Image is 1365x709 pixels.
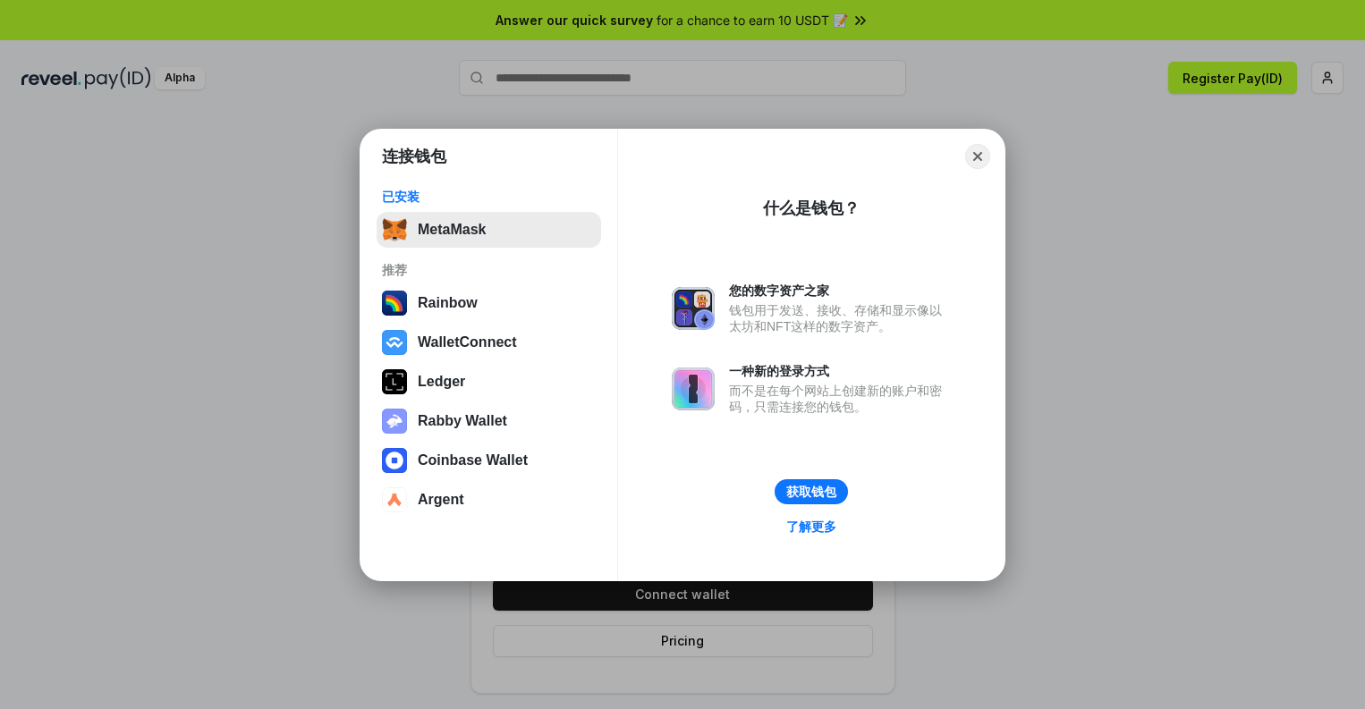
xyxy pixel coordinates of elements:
button: Rainbow [377,285,601,321]
button: MetaMask [377,212,601,248]
img: svg+xml,%3Csvg%20width%3D%2228%22%20height%3D%2228%22%20viewBox%3D%220%200%2028%2028%22%20fill%3D... [382,330,407,355]
div: 了解更多 [786,519,836,535]
div: 一种新的登录方式 [729,363,951,379]
div: 钱包用于发送、接收、存储和显示像以太坊和NFT这样的数字资产。 [729,302,951,334]
button: 获取钱包 [775,479,848,504]
button: Close [965,144,990,169]
a: 了解更多 [776,515,847,538]
img: svg+xml,%3Csvg%20fill%3D%22none%22%20height%3D%2233%22%20viewBox%3D%220%200%2035%2033%22%20width%... [382,217,407,242]
div: 而不是在每个网站上创建新的账户和密码，只需连接您的钱包。 [729,383,951,415]
div: Coinbase Wallet [418,452,528,468]
div: WalletConnect [418,334,517,350]
button: Coinbase Wallet [377,443,601,478]
img: svg+xml,%3Csvg%20xmlns%3D%22http%3A%2F%2Fwww.w3.org%2F2000%2Fsvg%22%20fill%3D%22none%22%20viewBox... [382,409,407,434]
div: 什么是钱包？ [763,198,860,219]
img: svg+xml,%3Csvg%20xmlns%3D%22http%3A%2F%2Fwww.w3.org%2F2000%2Fsvg%22%20fill%3D%22none%22%20viewBox... [672,287,715,330]
div: 获取钱包 [786,484,836,500]
div: Ledger [418,374,465,390]
div: Argent [418,492,464,508]
button: Rabby Wallet [377,403,601,439]
button: WalletConnect [377,325,601,360]
div: Rainbow [418,295,478,311]
div: Rabby Wallet [418,413,507,429]
div: 您的数字资产之家 [729,283,951,299]
img: svg+xml,%3Csvg%20width%3D%22120%22%20height%3D%22120%22%20viewBox%3D%220%200%20120%20120%22%20fil... [382,291,407,316]
div: 推荐 [382,262,596,278]
img: svg+xml,%3Csvg%20xmlns%3D%22http%3A%2F%2Fwww.w3.org%2F2000%2Fsvg%22%20fill%3D%22none%22%20viewBox... [672,367,715,410]
button: Ledger [377,364,601,400]
img: svg+xml,%3Csvg%20width%3D%2228%22%20height%3D%2228%22%20viewBox%3D%220%200%2028%2028%22%20fill%3D... [382,448,407,473]
img: svg+xml,%3Csvg%20width%3D%2228%22%20height%3D%2228%22%20viewBox%3D%220%200%2028%2028%22%20fill%3D... [382,487,407,512]
h1: 连接钱包 [382,146,446,167]
button: Argent [377,482,601,518]
img: svg+xml,%3Csvg%20xmlns%3D%22http%3A%2F%2Fwww.w3.org%2F2000%2Fsvg%22%20width%3D%2228%22%20height%3... [382,369,407,394]
div: 已安装 [382,189,596,205]
div: MetaMask [418,222,486,238]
